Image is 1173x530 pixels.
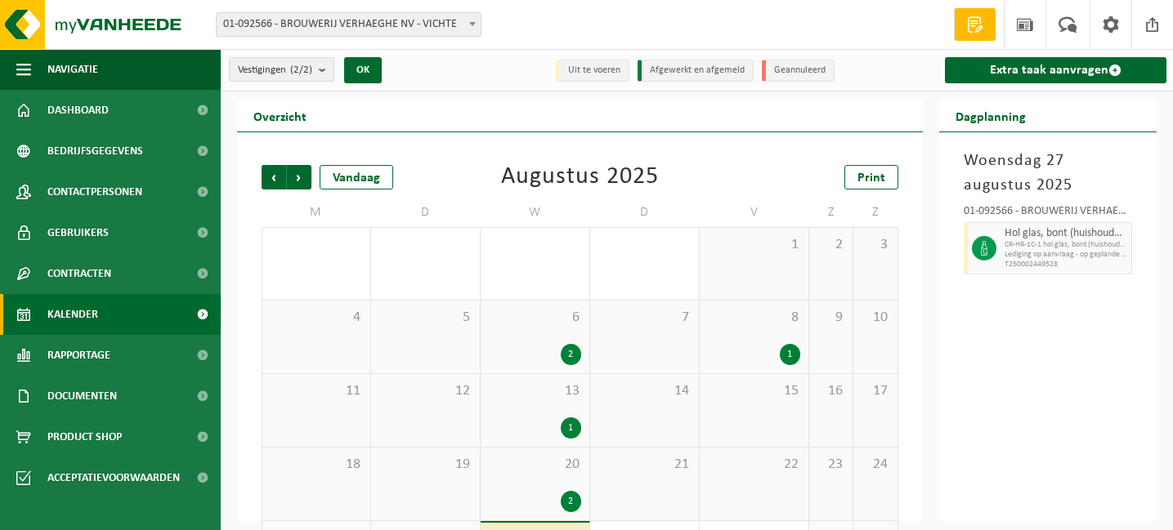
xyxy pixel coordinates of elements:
span: 18 [271,456,362,474]
span: Gebruikers [47,212,109,253]
span: Navigatie [47,49,98,90]
h2: Overzicht [237,100,323,131]
span: Vorige [262,165,286,189]
span: 19 [379,456,472,474]
span: Documenten [47,376,117,416]
span: 6 [489,309,581,327]
td: M [262,198,371,227]
h2: Dagplanning [939,100,1042,131]
span: Dashboard [47,90,109,131]
span: CR-HR-1C-1 hol glas, bont (huishoudelijk) [1005,240,1127,250]
span: 16 [817,382,845,400]
span: 8 [708,309,800,327]
span: 22 [708,456,800,474]
span: 1 [708,236,800,254]
div: 2 [561,491,581,512]
td: Z [853,198,898,227]
span: 21 [598,456,691,474]
span: Bedrijfsgegevens [47,131,143,171]
span: 14 [598,382,691,400]
h3: Woensdag 27 augustus 2025 [964,149,1132,198]
span: Acceptatievoorwaarden [47,457,180,498]
span: Volgende [287,165,311,189]
span: 01-092566 - BROUWERIJ VERHAEGHE NV - VICHTE [216,12,481,37]
button: Vestigingen(2/2) [229,57,334,82]
div: Augustus 2025 [501,165,659,189]
span: Vestigingen [238,58,312,82]
li: Geannuleerd [762,60,835,82]
td: W [481,198,590,227]
span: Kalender [47,294,98,335]
span: 20 [489,456,581,474]
span: 4 [271,309,362,327]
span: 15 [708,382,800,400]
a: Extra taak aanvragen [945,57,1166,83]
li: Uit te voeren [556,60,629,82]
span: 12 [379,382,472,400]
li: Afgewerkt en afgemeld [638,60,754,82]
div: 2 [561,344,581,365]
span: 9 [817,309,845,327]
span: 13 [489,382,581,400]
span: 23 [817,456,845,474]
span: 11 [271,382,362,400]
span: Contactpersonen [47,171,142,212]
count: (2/2) [290,65,312,75]
td: D [590,198,700,227]
span: 2 [817,236,845,254]
span: 5 [379,309,472,327]
span: Product Shop [47,416,122,457]
td: V [700,198,809,227]
span: 7 [598,309,691,327]
td: D [371,198,481,227]
div: 1 [561,417,581,439]
span: Contracten [47,253,111,294]
span: 01-092566 - BROUWERIJ VERHAEGHE NV - VICHTE [217,13,481,36]
span: Hol glas, bont (huishoudelijk) [1005,227,1127,240]
span: Rapportage [47,335,110,376]
span: 3 [862,236,889,254]
a: Print [844,165,898,189]
button: OK [344,57,382,83]
span: 10 [862,309,889,327]
span: Print [857,171,885,185]
span: T250002449528 [1005,260,1127,269]
div: Vandaag [320,165,393,189]
div: 1 [780,344,800,365]
div: 01-092566 - BROUWERIJ VERHAEGHE NV - VICHTE [964,206,1132,222]
td: Z [809,198,854,227]
span: Lediging op aanvraag - op geplande route [1005,250,1127,260]
span: 24 [862,456,889,474]
span: 17 [862,382,889,400]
